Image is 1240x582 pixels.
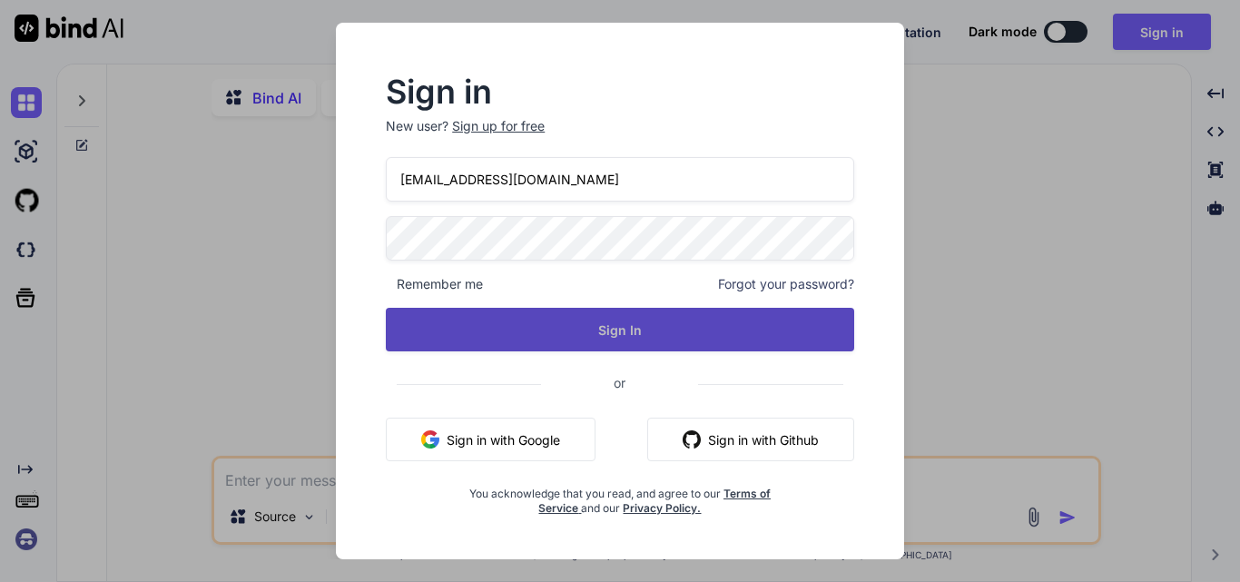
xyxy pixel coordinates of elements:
[386,117,854,157] p: New user?
[386,157,854,202] input: Login or Email
[623,501,701,515] a: Privacy Policy.
[464,476,776,516] div: You acknowledge that you read, and agree to our and our
[386,308,854,351] button: Sign In
[683,430,701,449] img: github
[452,117,545,135] div: Sign up for free
[421,430,439,449] img: google
[541,360,698,405] span: or
[386,418,595,461] button: Sign in with Google
[386,275,483,293] span: Remember me
[538,487,771,515] a: Terms of Service
[647,418,854,461] button: Sign in with Github
[718,275,854,293] span: Forgot your password?
[386,77,854,106] h2: Sign in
